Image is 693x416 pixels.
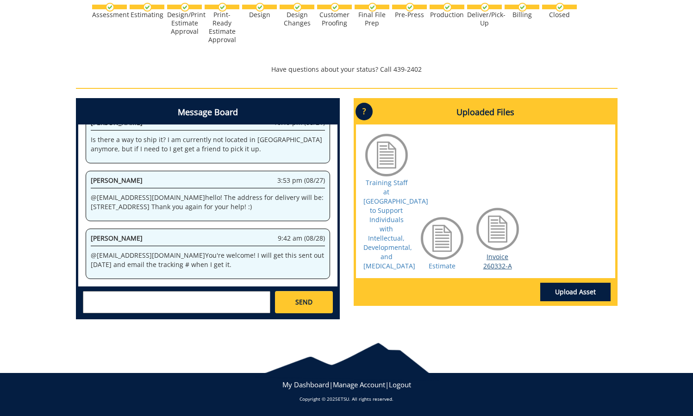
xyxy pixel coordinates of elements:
[181,3,189,12] img: checkmark
[540,283,611,301] a: Upload Asset
[356,103,373,120] p: ?
[295,298,312,307] span: SEND
[338,396,349,402] a: ETSU
[277,176,325,185] span: 3:53 pm (08/27)
[505,11,539,19] div: Billing
[429,261,456,270] a: Estimate
[542,11,577,19] div: Closed
[278,234,325,243] span: 9:42 am (08/28)
[481,3,489,12] img: checkmark
[106,3,114,12] img: checkmark
[218,3,227,12] img: checkmark
[242,11,277,19] div: Design
[83,291,270,313] textarea: messageToSend
[467,11,502,27] div: Deliver/Pick-Up
[363,178,428,270] a: Training Staff at [GEOGRAPHIC_DATA] to Support Individuals with Intellectual, Developmental, and ...
[392,11,427,19] div: Pre-Press
[91,193,325,211] p: @ [EMAIL_ADDRESS][DOMAIN_NAME] hello! The address for delivery will be: [STREET_ADDRESS] Thank yo...
[91,118,143,127] span: [PERSON_NAME]
[430,11,464,19] div: Production
[91,176,143,185] span: [PERSON_NAME]
[333,380,385,389] a: Manage Account
[205,11,239,44] div: Print-Ready Estimate Approval
[483,252,512,270] a: Invoice 260332-A
[368,3,377,12] img: checkmark
[282,380,329,389] a: My Dashboard
[91,251,325,269] p: @ [EMAIL_ADDRESS][DOMAIN_NAME] You're welcome! I will get this sent out [DATE] and email the trac...
[556,3,564,12] img: checkmark
[355,11,389,27] div: Final File Prep
[443,3,452,12] img: checkmark
[389,380,411,389] a: Logout
[275,291,332,313] a: SEND
[76,65,618,74] p: Have questions about your status? Call 439-2402
[78,100,337,124] h4: Message Board
[91,234,143,242] span: [PERSON_NAME]
[406,3,414,12] img: checkmark
[167,11,202,36] div: Design/Print Estimate Approval
[256,3,264,12] img: checkmark
[130,11,164,19] div: Estimating
[317,11,352,27] div: Customer Proofing
[518,3,527,12] img: checkmark
[331,3,339,12] img: checkmark
[92,11,127,19] div: Assessment
[280,11,314,27] div: Design Changes
[143,3,152,12] img: checkmark
[356,100,615,124] h4: Uploaded Files
[293,3,302,12] img: checkmark
[91,135,325,154] p: Is there a way to ship it? I am currently not located in [GEOGRAPHIC_DATA] anymore, but if I need...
